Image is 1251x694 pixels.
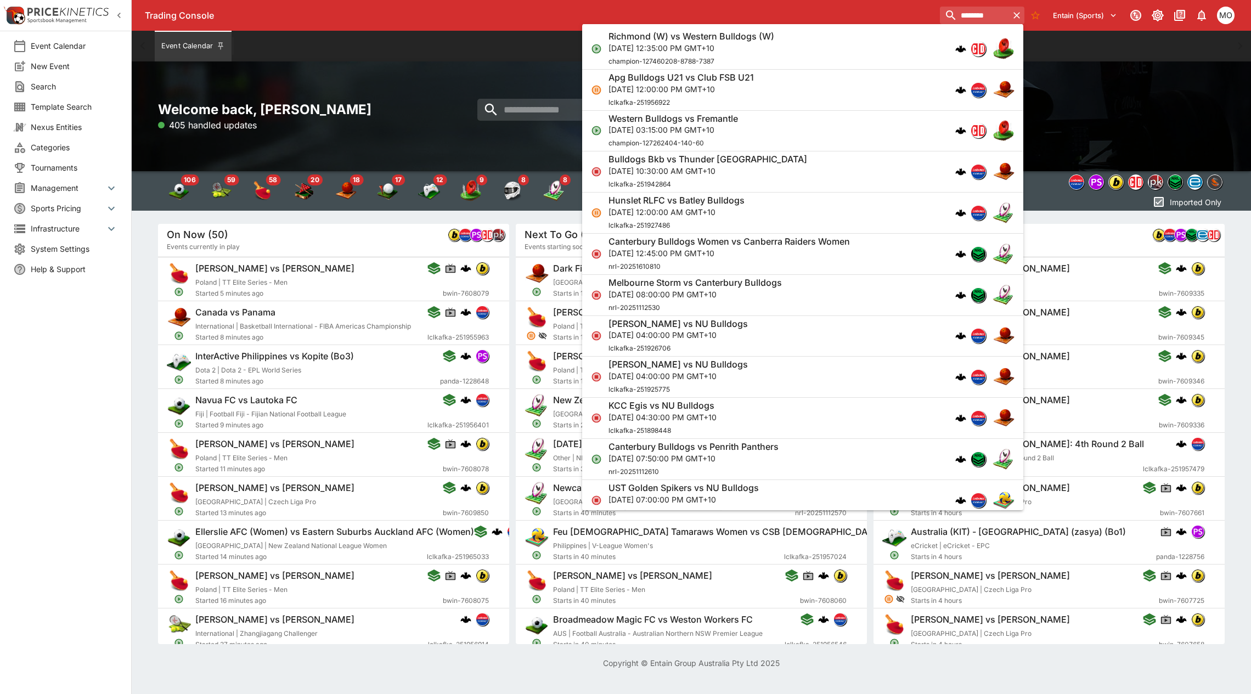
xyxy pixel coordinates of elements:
h6: Feu [DEMOGRAPHIC_DATA] Tamaraws Women vs CSB [DEMOGRAPHIC_DATA] Blazers Women [553,526,949,538]
img: bwin.png [1153,229,1165,241]
div: Australian Rules [460,180,482,202]
button: No Bookmarks [1027,7,1044,24]
span: lclkafka-251942864 [608,180,671,188]
span: Events starting soon [525,241,587,252]
h6: [DATE][PERSON_NAME] Specials - 24/08 [553,438,726,450]
img: rugby_league.png [525,437,549,461]
input: search [477,99,886,121]
h5: Next To Go (142) [525,228,605,241]
img: logo-cerberus.svg [460,307,471,318]
div: pandascore [1174,228,1187,241]
h6: [PERSON_NAME] vs [PERSON_NAME] [195,482,354,494]
h6: Broadmeadow Magic FC vs Weston Workers FC [553,614,753,625]
h6: Hunslet RLFC vs Batley Bulldogs [608,195,745,206]
button: Select Tenant [1046,7,1124,24]
img: logo-cerberus.svg [460,482,471,493]
img: lclkafka.png [1192,438,1204,450]
div: Soccer [168,180,190,202]
img: australian_rules.png [993,120,1015,142]
div: lclkafka [971,164,986,179]
div: championdata [1207,228,1220,241]
img: table_tennis.png [882,569,906,593]
img: pricekinetics.png [492,229,504,241]
span: Categories [31,142,118,153]
span: panda-1228756 [1156,551,1204,562]
div: Motor Racing [501,180,523,202]
p: [DATE] 03:15:00 PM GMT+10 [608,124,738,136]
img: pricekinetics.png [1148,175,1163,189]
span: lclkafka-251955963 [427,332,489,343]
img: logo-cerberus.svg [1176,570,1187,581]
h6: [PERSON_NAME] vs [PERSON_NAME] [911,614,1070,625]
img: basketball.png [993,325,1015,347]
span: bwin-7609335 [1159,288,1204,299]
img: betradar.png [1197,229,1209,241]
svg: Suspended [591,207,602,218]
div: Table Tennis [251,180,273,202]
img: golf [376,180,398,202]
span: lclkafka-251927486 [608,221,670,229]
span: Tournaments [31,162,118,173]
span: Template Search [31,101,118,112]
span: lclkafka-251956914 [428,639,489,650]
img: lclkafka.png [834,613,846,625]
img: esports.png [882,525,906,549]
img: rugby_league.png [993,243,1015,265]
img: tennis.png [167,613,191,637]
span: Events currently in play [167,241,240,252]
img: logo-cerberus.svg [460,263,471,274]
h6: [PERSON_NAME] vs [PERSON_NAME] [195,570,354,582]
img: table_tennis.png [167,262,191,286]
img: sportingsolutions.jpeg [1208,175,1222,189]
div: Tennis [210,180,232,202]
h6: Apg Bulldogs U21 vs Club FSB U21 [608,72,754,83]
img: bwin.png [1192,262,1204,274]
span: bwin-7608078 [443,464,489,475]
span: Started 5 minutes ago [195,288,443,299]
span: Starts in 10 minutes [553,288,786,299]
span: 9 [476,174,487,185]
div: Rugby League [543,180,565,202]
img: rugby_league.png [993,448,1015,470]
span: Poland | TT Elite Series - Men [195,278,288,286]
div: cerberus [460,263,471,274]
img: championdata.png [971,123,985,138]
span: 58 [266,174,280,185]
div: bwin [448,228,461,241]
img: pandascore.png [1192,526,1204,538]
img: pandascore.png [476,350,488,362]
img: logo-cerberus.svg [955,454,966,465]
img: basketball.png [525,262,549,286]
div: lclkafka [1069,174,1084,190]
img: nrl.png [971,287,985,302]
span: bwin-7607661 [1160,507,1204,518]
span: 20 [307,174,323,185]
img: lclkafka.png [476,306,488,318]
div: cerberus [955,84,966,95]
p: [DATE] 12:45:00 PM GMT+10 [608,247,850,259]
div: bwin [1108,174,1124,190]
img: PriceKinetics Logo [3,4,25,26]
img: logo-cerberus.svg [955,413,966,424]
span: 8 [518,174,529,185]
img: nrl.png [1168,175,1182,189]
h6: Navua FC vs Lautoka FC [195,394,297,406]
img: bwin.png [1192,350,1204,362]
span: bwin-7609346 [1158,376,1204,387]
p: [DATE] 10:30:00 AM GMT+10 [608,165,807,177]
h6: [PERSON_NAME] vs [PERSON_NAME] [553,570,712,582]
img: bwin.png [476,482,488,494]
img: logo-cerberus.svg [955,289,966,300]
h6: Canterbury Bulldogs Women vs Canberra Raiders Women [608,236,850,247]
img: logo-cerberus.svg [955,84,966,95]
h6: Newcastle Knights vs Brisbane Broncos [553,482,720,494]
h6: Richmond (W) vs Western Bulldogs (W) [608,31,774,42]
div: cerberus [955,249,966,259]
h6: Western Bulldogs vs Fremantle [608,112,738,124]
span: lclkafka-251957024 [784,551,847,562]
span: 106 [181,174,199,185]
button: Event Calendar [155,31,232,61]
div: bwin [1191,262,1204,275]
img: basketball.png [993,366,1015,388]
img: logo-cerberus.svg [460,438,471,449]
